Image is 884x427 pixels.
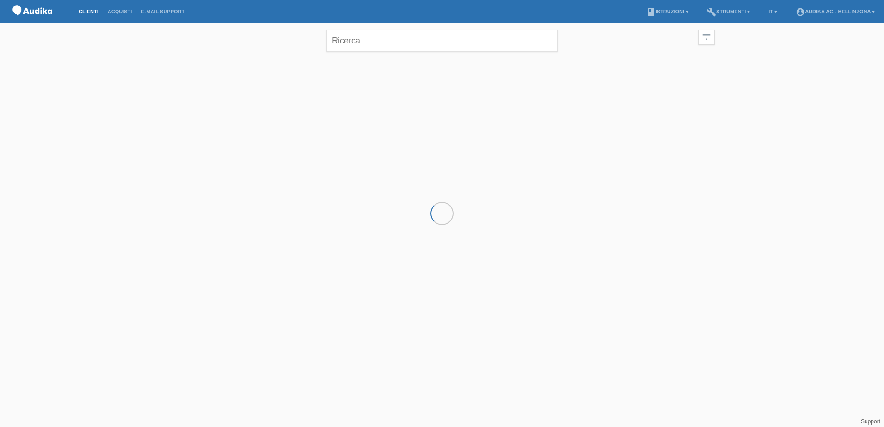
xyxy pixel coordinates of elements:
i: account_circle [796,7,805,17]
i: filter_list [701,32,712,42]
a: Acquisti [103,9,137,14]
a: Clienti [74,9,103,14]
a: IT ▾ [764,9,782,14]
a: Support [861,418,880,425]
a: buildStrumenti ▾ [702,9,755,14]
i: build [707,7,716,17]
a: account_circleAudika AG - Bellinzona ▾ [791,9,879,14]
a: bookIstruzioni ▾ [642,9,693,14]
input: Ricerca... [326,30,558,52]
i: book [646,7,656,17]
a: POS — MF Group [9,18,55,25]
a: E-mail Support [136,9,189,14]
